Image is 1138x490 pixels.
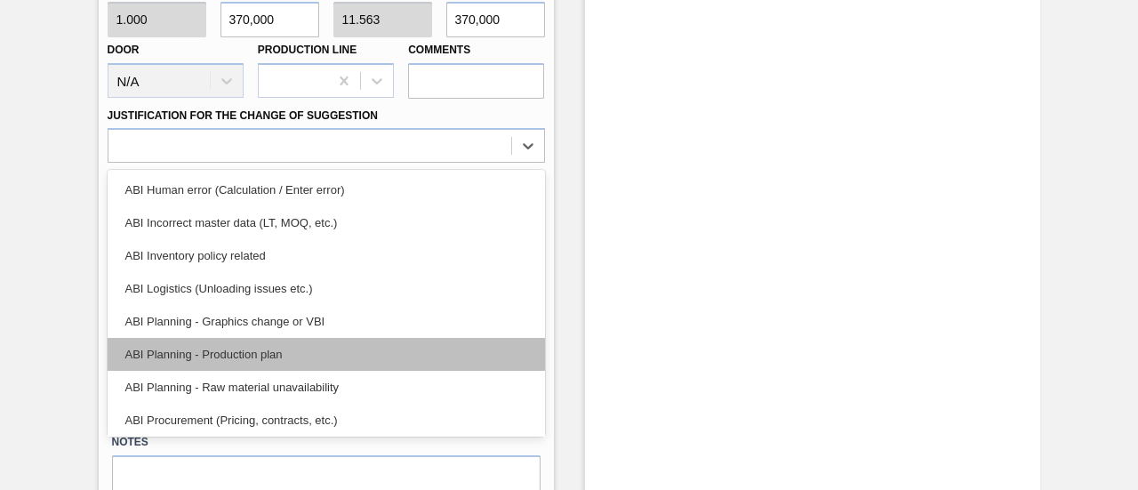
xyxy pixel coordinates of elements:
label: Justification for the Change of Suggestion [108,109,378,122]
label: Production Line [258,44,357,56]
label: Notes [112,430,541,455]
label: Comments [408,37,544,63]
div: ABI Planning - Graphics change or VBI [108,305,545,338]
div: ABI Procurement (Pricing, contracts, etc.) [108,404,545,437]
div: ABI Planning - Production plan [108,338,545,371]
div: ABI Incorrect master data (LT, MOQ, etc.) [108,206,545,239]
label: Door [108,44,140,56]
div: ABI Inventory policy related [108,239,545,272]
div: ABI Planning - Raw material unavailability [108,371,545,404]
label: Observation [108,167,545,193]
div: ABI Human error (Calculation / Enter error) [108,173,545,206]
div: ABI Logistics (Unloading issues etc.) [108,272,545,305]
